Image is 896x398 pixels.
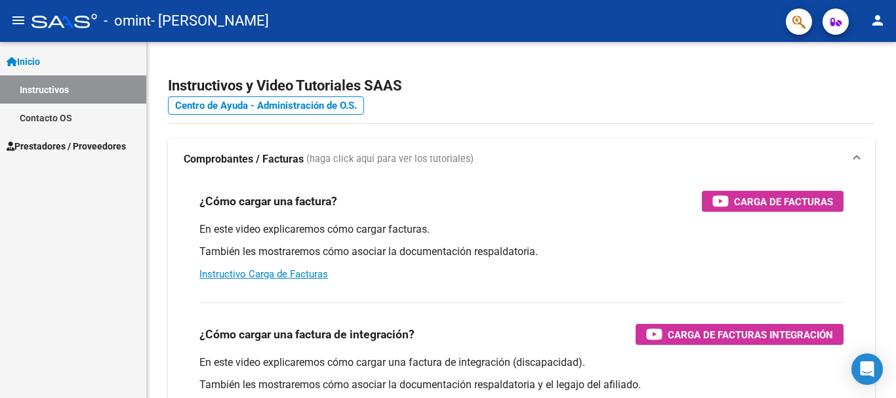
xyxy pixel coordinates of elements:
button: Carga de Facturas [702,191,844,212]
h2: Instructivos y Video Tutoriales SAAS [168,73,875,98]
mat-icon: person [870,12,886,28]
span: - [PERSON_NAME] [151,7,269,35]
span: Prestadores / Proveedores [7,139,126,153]
span: - omint [104,7,151,35]
span: (haga click aquí para ver los tutoriales) [306,152,474,167]
p: También les mostraremos cómo asociar la documentación respaldatoria y el legajo del afiliado. [199,378,844,392]
mat-expansion-panel-header: Comprobantes / Facturas (haga click aquí para ver los tutoriales) [168,138,875,180]
h3: ¿Cómo cargar una factura de integración? [199,325,415,344]
strong: Comprobantes / Facturas [184,152,304,167]
button: Carga de Facturas Integración [636,324,844,345]
h3: ¿Cómo cargar una factura? [199,192,337,210]
a: Instructivo Carga de Facturas [199,268,328,280]
a: Centro de Ayuda - Administración de O.S. [168,96,364,115]
p: En este video explicaremos cómo cargar facturas. [199,222,844,237]
p: También les mostraremos cómo asociar la documentación respaldatoria. [199,245,844,259]
span: Carga de Facturas [734,193,833,210]
div: Open Intercom Messenger [851,353,883,385]
span: Carga de Facturas Integración [668,327,833,343]
p: En este video explicaremos cómo cargar una factura de integración (discapacidad). [199,355,844,370]
mat-icon: menu [10,12,26,28]
span: Inicio [7,54,40,69]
